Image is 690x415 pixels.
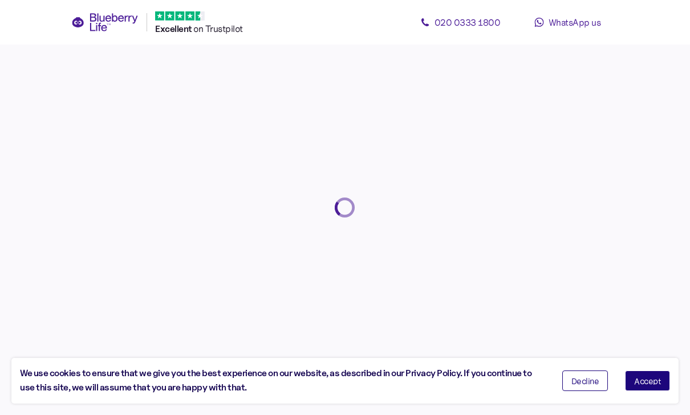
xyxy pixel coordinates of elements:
[155,23,193,34] span: Excellent ️
[435,17,501,28] span: 020 0333 1800
[409,11,512,34] a: 020 0333 1800
[516,11,619,34] a: WhatsApp us
[20,366,545,395] div: We use cookies to ensure that we give you the best experience on our website, as described in our...
[549,17,601,28] span: WhatsApp us
[571,377,599,385] span: Decline
[562,370,608,391] button: Decline cookies
[193,23,243,34] span: on Trustpilot
[625,370,670,391] button: Accept cookies
[634,377,661,385] span: Accept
